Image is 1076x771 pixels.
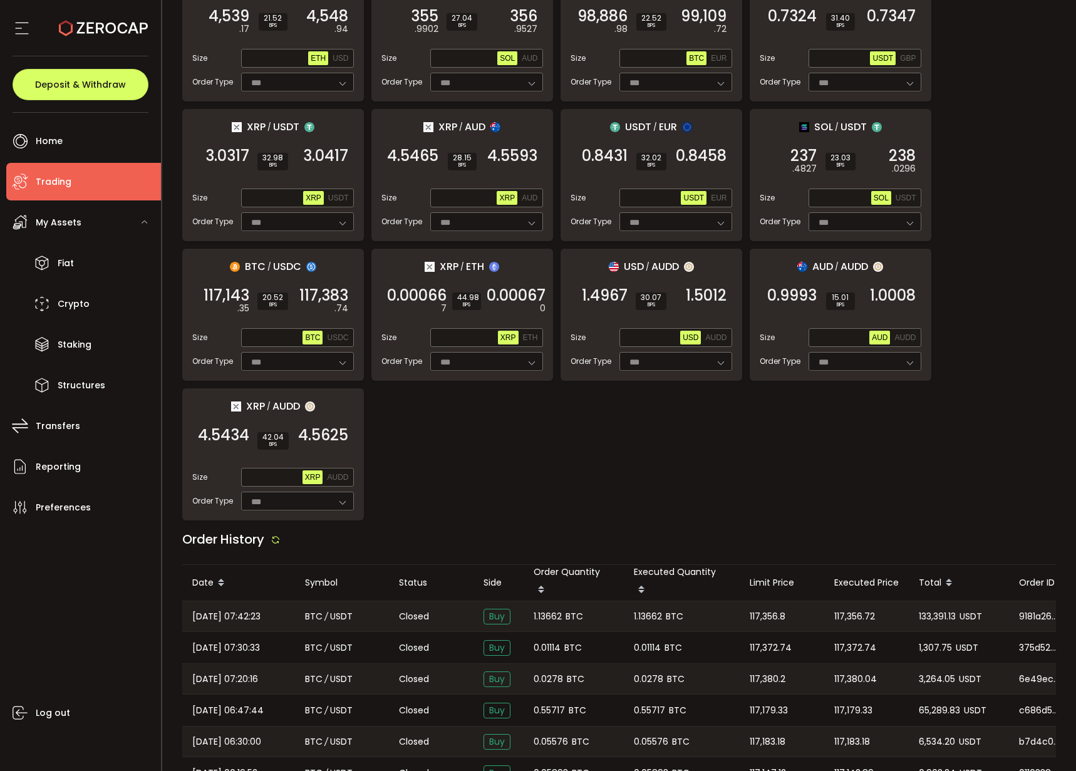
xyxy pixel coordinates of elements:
[330,672,353,686] span: USDT
[582,150,628,162] span: 0.8431
[831,14,850,22] span: 31.40
[797,262,807,272] img: aud_portfolio.svg
[830,154,851,162] span: 23.03
[182,530,264,548] span: Order History
[534,609,562,624] span: 1.13662
[399,673,429,686] span: Closed
[686,289,727,302] span: 1.5012
[192,672,258,686] span: [DATE] 07:20:16
[497,51,517,65] button: SOL
[708,51,729,65] button: EUR
[330,735,353,749] span: USDT
[399,704,429,717] span: Closed
[834,735,870,749] span: 117,183.18
[841,119,867,135] span: USDT
[666,609,683,624] span: BTC
[466,259,484,274] span: ETH
[582,289,628,302] span: 1.4967
[760,53,775,64] span: Size
[898,51,918,65] button: GBP
[305,473,321,482] span: XRP
[919,735,955,749] span: 6,534.20
[460,261,464,272] em: /
[245,259,266,274] span: BTC
[683,194,704,202] span: USDT
[273,119,299,135] span: USDT
[708,191,729,205] button: EUR
[264,22,282,29] i: BPS
[830,162,851,169] i: BPS
[209,10,249,23] span: 4,539
[892,331,918,344] button: AUDD
[835,122,839,133] em: /
[874,194,889,202] span: SOL
[324,641,328,655] em: /
[487,289,546,302] span: 0.00067
[814,119,833,135] span: SOL
[892,162,916,175] em: .0296
[324,703,328,718] em: /
[231,401,241,411] img: xrp_portfolio.png
[760,216,800,227] span: Order Type
[58,254,74,272] span: Fiat
[651,259,679,274] span: AUDD
[489,262,499,272] img: eth_portfolio.svg
[399,641,429,655] span: Closed
[305,333,320,342] span: BTC
[500,54,515,63] span: SOL
[909,572,1009,594] div: Total
[711,54,727,63] span: EUR
[192,332,207,343] span: Size
[264,14,282,22] span: 21.52
[298,429,348,442] span: 4.5625
[423,122,433,132] img: xrp_portfolio.png
[869,331,890,344] button: AUD
[330,703,353,718] span: USDT
[683,333,698,342] span: USD
[919,703,960,718] span: 65,289.83
[381,76,422,88] span: Order Type
[330,609,353,624] span: USDT
[835,261,839,272] em: /
[760,332,775,343] span: Size
[566,609,583,624] span: BTC
[192,495,233,507] span: Order Type
[305,609,323,624] span: BTC
[381,216,422,227] span: Order Type
[834,672,877,686] span: 117,380.04
[303,191,324,205] button: XRP
[500,333,516,342] span: XRP
[58,376,105,395] span: Structures
[510,10,537,23] span: 356
[484,703,510,718] span: Buy
[499,194,515,202] span: XRP
[36,132,63,150] span: Home
[36,173,71,191] span: Trading
[232,122,242,132] img: xrp_portfolio.png
[614,23,628,36] em: .98
[873,262,883,272] img: zuPXiwguUFiBOIQyqLOiXsnnNitlx7q4LCwEbLHADjIpTka+Lip0HH8D0VTrd02z+wEAAAAASUVORK5CYII=
[927,636,1076,771] iframe: Chat Widget
[273,259,301,274] span: USDC
[522,54,537,63] span: AUD
[415,23,438,36] em: .9902
[894,333,916,342] span: AUDD
[534,672,563,686] span: 0.0278
[324,735,328,749] em: /
[327,333,348,342] span: USDC
[239,23,249,36] em: .17
[305,735,323,749] span: BTC
[267,261,271,272] em: /
[484,640,510,656] span: Buy
[522,194,537,202] span: AUD
[399,735,429,748] span: Closed
[867,10,916,23] span: 0.7347
[311,54,326,63] span: ETH
[520,331,541,344] button: ETH
[831,301,850,309] i: BPS
[872,333,887,342] span: AUD
[919,672,955,686] span: 3,264.05
[267,122,271,133] em: /
[960,609,982,624] span: USDT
